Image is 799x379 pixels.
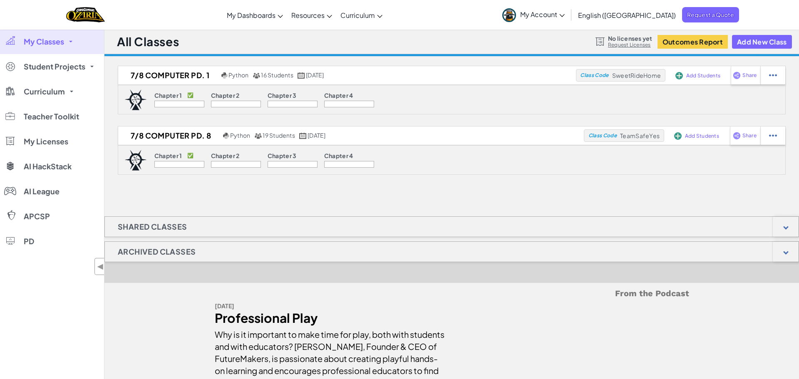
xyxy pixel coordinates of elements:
p: Chapter 2 [211,92,240,99]
p: Chapter 1 [154,152,182,159]
a: Request a Quote [682,7,739,22]
a: Request Licenses [608,42,652,48]
span: [DATE] [306,71,324,79]
span: Curriculum [340,11,375,20]
span: My Dashboards [227,11,275,20]
p: Chapter 3 [268,92,297,99]
p: Chapter 4 [324,152,353,159]
span: Class Code [580,73,608,78]
span: Python [230,131,250,139]
button: Add New Class [732,35,792,49]
h1: Archived Classes [105,241,208,262]
img: IconAddStudents.svg [674,132,682,140]
p: ✅ [187,152,194,159]
span: AI HackStack [24,163,72,170]
span: My Account [520,10,565,19]
img: avatar [502,8,516,22]
img: IconStudentEllipsis.svg [769,132,777,139]
span: SweetRideHome [612,72,661,79]
img: calendar.svg [299,133,307,139]
span: Teacher Toolkit [24,113,79,120]
img: logo [124,89,147,110]
span: ◀ [97,260,104,272]
span: My Classes [24,38,64,45]
img: python.png [221,72,228,79]
h5: From the Podcast [215,287,689,300]
p: ✅ [187,92,194,99]
span: Python [228,71,248,79]
span: 16 Students [261,71,293,79]
img: MultipleUsers.png [254,133,262,139]
p: Chapter 1 [154,92,182,99]
span: Add Students [685,134,719,139]
a: English ([GEOGRAPHIC_DATA]) [574,4,680,26]
span: Student Projects [24,63,85,70]
img: logo [124,150,147,171]
span: Resources [291,11,325,20]
img: Home [66,6,105,23]
span: [DATE] [308,131,325,139]
h2: 7/8 Computer Pd. 8 [118,129,221,142]
div: Professional Play [215,312,446,324]
a: My Account [498,2,569,28]
p: Chapter 2 [211,152,240,159]
img: IconShare_Purple.svg [733,72,741,79]
span: 19 Students [263,131,295,139]
a: Curriculum [336,4,387,26]
div: [DATE] [215,300,446,312]
span: Class Code [588,133,617,138]
p: Chapter 3 [268,152,297,159]
img: MultipleUsers.png [253,72,260,79]
p: Chapter 4 [324,92,353,99]
img: IconStudentEllipsis.svg [769,72,777,79]
h2: 7/8 Computer Pd. 1 [118,69,219,82]
a: 7/8 Computer Pd. 8 Python 19 Students [DATE] [118,129,584,142]
span: AI League [24,188,60,195]
h1: Shared Classes [105,216,200,237]
span: English ([GEOGRAPHIC_DATA]) [578,11,676,20]
span: No licenses yet [608,35,652,42]
span: TeamSafeYes [620,132,660,139]
a: My Dashboards [223,4,287,26]
span: Share [742,133,757,138]
h1: All Classes [117,34,179,50]
a: 7/8 Computer Pd. 1 Python 16 Students [DATE] [118,69,576,82]
img: python.png [223,133,229,139]
span: Curriculum [24,88,65,95]
a: Ozaria by CodeCombat logo [66,6,105,23]
img: calendar.svg [298,72,305,79]
button: Outcomes Report [658,35,728,49]
span: My Licenses [24,138,68,145]
img: IconAddStudents.svg [675,72,683,79]
a: Resources [287,4,336,26]
span: Add Students [686,73,720,78]
span: Share [742,73,757,78]
img: IconShare_Purple.svg [733,132,741,139]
